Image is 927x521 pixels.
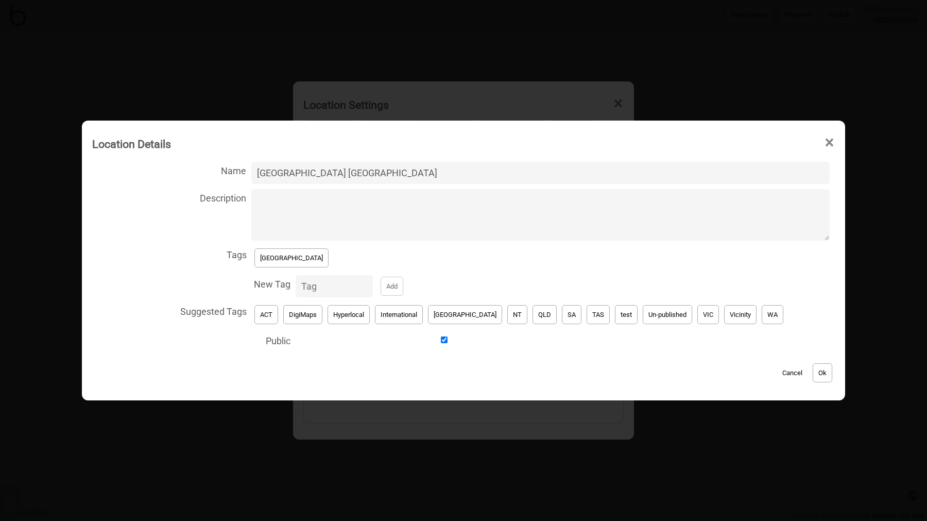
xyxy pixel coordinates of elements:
[92,133,171,155] div: Location Details
[92,187,246,208] span: Description
[697,305,719,324] button: VIC
[296,337,593,343] input: Public
[813,363,832,382] button: Ok
[92,243,247,264] span: Tags
[375,305,423,324] button: International
[777,363,808,382] button: Cancel
[296,275,373,297] input: New TagAdd
[587,305,610,324] button: TAS
[533,305,557,324] button: QLD
[92,300,247,321] span: Suggested Tags
[328,305,370,324] button: Hyperlocal
[724,305,757,324] button: Vicinity
[562,305,581,324] button: SA
[254,248,329,267] button: [GEOGRAPHIC_DATA]
[428,305,502,324] button: [GEOGRAPHIC_DATA]
[615,305,638,324] button: test
[92,273,290,294] span: New Tag
[824,126,835,160] span: ×
[251,162,830,184] input: Name
[507,305,527,324] button: NT
[283,305,322,324] button: DigiMaps
[251,189,830,241] textarea: Description
[381,277,403,296] button: New Tag
[762,305,783,324] button: WA
[643,305,692,324] button: Un-published
[92,329,290,350] span: Public
[92,159,246,180] span: Name
[254,305,278,324] button: ACT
